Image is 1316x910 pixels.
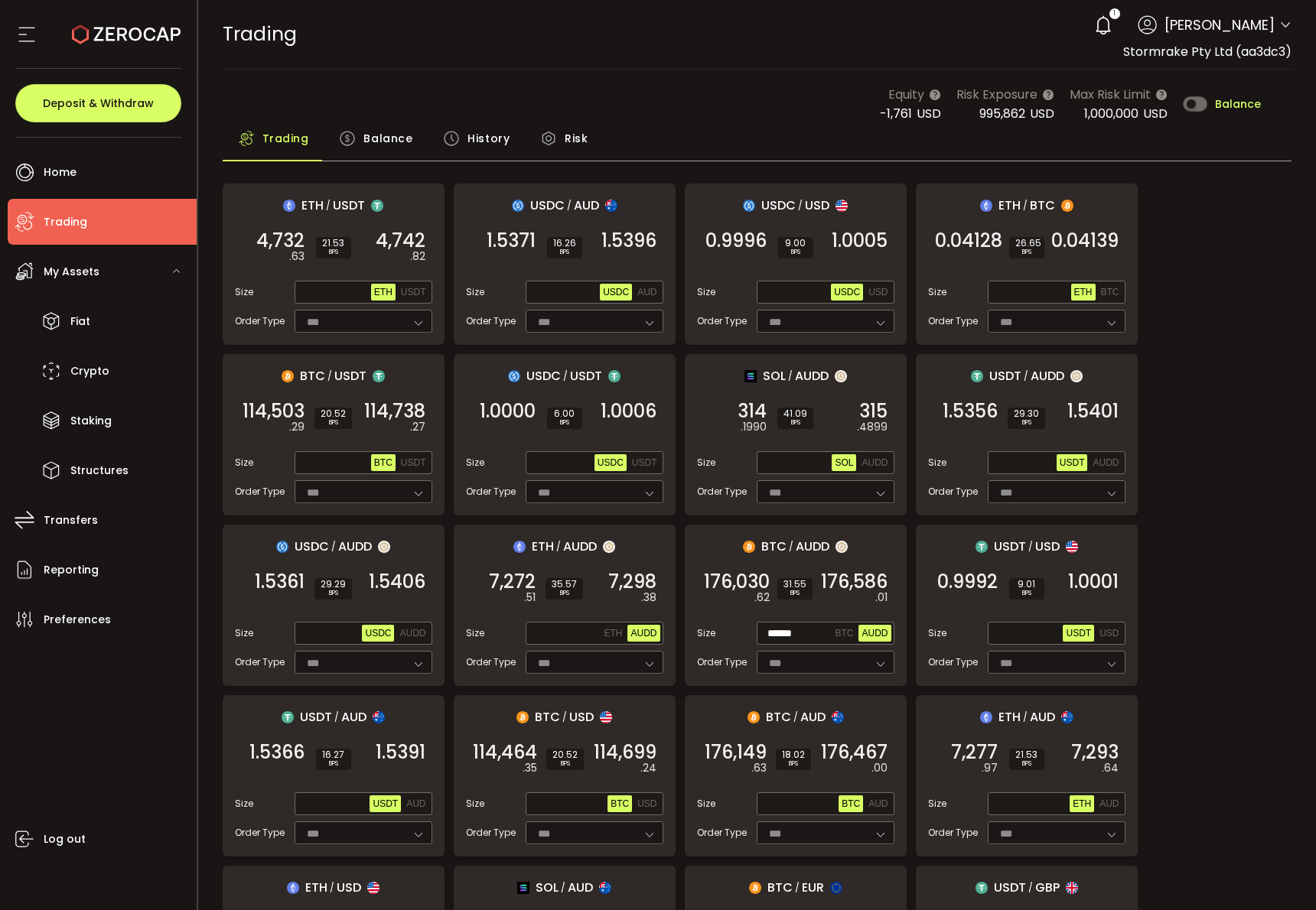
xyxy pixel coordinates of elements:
[512,200,524,212] img: usdc_portfolio.svg
[489,574,536,590] span: 7,272
[754,590,770,606] em: .62
[783,409,807,418] span: 41.09
[376,233,425,249] span: 4,742
[1113,8,1116,19] span: 1
[338,537,372,556] span: AUDD
[836,541,848,553] img: zuPXiwguUFiBOIQyqLOiXsnnNitlx7q4LCwEbLHADjIpTka+Lip0HH8D0VTrd02z+wEAAAAASUVORK5CYII=
[552,580,577,589] span: 35.57
[552,759,578,769] i: BPS
[1074,287,1093,297] span: ETH
[1014,409,1039,418] span: 29.30
[998,707,1021,726] span: ETH
[868,287,888,297] span: USD
[782,759,805,769] i: BPS
[594,745,656,760] span: 114,699
[282,711,294,723] img: usdt_portfolio.svg
[1101,287,1119,297] span: BTC
[523,760,537,776] em: .35
[875,590,888,606] em: .01
[322,248,345,257] i: BPS
[832,233,888,249] span: 1.0005
[600,711,612,723] img: usd_portfolio.svg
[1030,707,1055,726] span: AUD
[256,233,305,249] span: 4,732
[608,795,632,812] button: BTC
[289,419,305,435] em: .29
[1051,233,1119,249] span: 0.04139
[634,795,660,812] button: USD
[705,233,767,249] span: 0.9996
[44,609,111,631] span: Preferences
[1123,43,1292,60] span: Stormrake Pty Ltd (aa3dc3)
[367,882,379,894] img: usd_portfolio.svg
[235,826,285,840] span: Order Type
[795,366,829,385] span: AUDD
[300,707,332,726] span: USDT
[928,826,978,840] span: Order Type
[744,370,757,382] img: sol_portfolio.png
[70,460,129,482] span: Structures
[743,541,755,553] img: btc_portfolio.svg
[630,628,656,639] span: AUDD
[326,199,331,213] em: /
[373,798,398,809] span: USDT
[697,826,747,840] span: Order Type
[524,590,536,606] em: .51
[1099,798,1119,809] span: AUD
[530,196,565,215] span: USDC
[44,559,99,581] span: Reporting
[603,287,629,297] span: USDC
[374,457,393,468] span: BTC
[569,707,594,726] span: USD
[1061,711,1073,723] img: aud_portfolio.svg
[373,370,385,382] img: usdt_portfolio.svg
[832,711,844,723] img: aud_portfolio.svg
[793,710,798,724] em: /
[378,541,390,553] img: zuPXiwguUFiBOIQyqLOiXsnnNitlx7q4LCwEbLHADjIpTka+Lip0HH8D0VTrd02z+wEAAAAASUVORK5CYII=
[928,655,978,669] span: Order Type
[943,404,998,419] span: 1.5356
[1015,750,1038,759] span: 21.53
[821,574,888,590] span: 176,586
[749,882,761,894] img: btc_portfolio.svg
[553,239,576,248] span: 16.26
[751,760,767,776] em: .63
[15,84,181,122] button: Deposit & Withdraw
[634,284,660,301] button: AUD
[305,878,327,897] span: ETH
[783,589,806,598] i: BPS
[1098,284,1122,301] button: BTC
[70,310,90,333] span: Fiat
[1066,882,1078,894] img: gbp_portfolio.svg
[1035,537,1060,556] span: USD
[364,404,425,419] span: 114,738
[553,418,576,427] i: BPS
[517,882,529,894] img: sol_portfolio.png
[611,798,629,809] span: BTC
[333,196,365,215] span: USDT
[365,628,391,639] span: USDC
[738,404,767,419] span: 314
[516,711,529,723] img: btc_portfolio.svg
[917,105,941,122] span: USD
[563,369,568,383] em: /
[371,284,396,301] button: ETH
[798,199,803,213] em: /
[637,798,656,809] span: USD
[466,314,516,328] span: Order Type
[396,625,428,642] button: AUDD
[1071,745,1119,760] span: 7,293
[249,745,305,760] span: 1.5366
[44,161,77,184] span: Home
[800,707,826,726] span: AUD
[1143,105,1168,122] span: USD
[697,285,715,299] span: Size
[526,366,561,385] span: USDC
[835,370,847,382] img: zuPXiwguUFiBOIQyqLOiXsnnNitlx7q4LCwEbLHADjIpTka+Lip0HH8D0VTrd02z+wEAAAAASUVORK5CYII=
[834,287,860,297] span: USDC
[697,797,715,811] span: Size
[1057,454,1088,471] button: USDT
[928,456,946,470] span: Size
[376,745,425,760] span: 1.5391
[337,878,361,897] span: USD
